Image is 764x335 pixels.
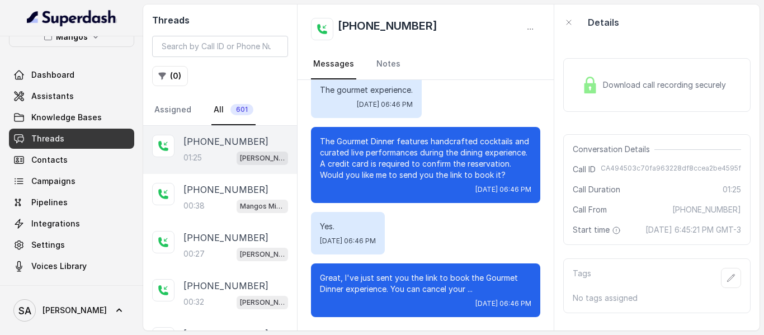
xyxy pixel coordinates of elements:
a: Assistants [9,86,134,106]
span: [DATE] 06:46 PM [320,237,376,246]
p: Yes. [320,221,376,232]
p: 01:25 [183,152,202,163]
a: [PERSON_NAME] [9,295,134,326]
p: [PERSON_NAME] [240,297,285,308]
p: The Gourmet Dinner features handcrafted cocktails and curated live performances during the dining... [320,136,531,181]
span: [DATE] 6:45:21 PM GMT-3 [645,224,741,235]
p: [PHONE_NUMBER] [183,231,268,244]
span: 01:25 [723,184,741,195]
a: Pipelines [9,192,134,213]
p: Mangos [56,30,88,44]
p: [PERSON_NAME] [240,249,285,260]
span: Settings [31,239,65,251]
nav: Tabs [152,95,288,125]
span: Call ID [573,164,596,175]
text: SA [18,305,31,317]
a: Campaigns [9,171,134,191]
a: Threads [9,129,134,149]
span: Dashboard [31,69,74,81]
span: [PHONE_NUMBER] [672,204,741,215]
p: [PHONE_NUMBER] [183,135,268,148]
span: Knowledge Bases [31,112,102,123]
span: [DATE] 06:46 PM [357,100,413,109]
p: [PHONE_NUMBER] [183,279,268,292]
p: No tags assigned [573,292,741,304]
span: 601 [230,104,253,115]
h2: Threads [152,13,288,27]
a: Notes [374,49,403,79]
a: All601 [211,95,256,125]
span: Contacts [31,154,68,166]
p: 00:32 [183,296,204,308]
span: Campaigns [31,176,76,187]
p: The gourmet experience. [320,84,413,96]
a: Contacts [9,150,134,170]
a: Assigned [152,95,194,125]
p: [PHONE_NUMBER] [183,183,268,196]
a: Integrations [9,214,134,234]
span: Start time [573,224,623,235]
span: Threads [31,133,64,144]
p: Tags [573,268,591,288]
span: [PERSON_NAME] [43,305,107,316]
button: (0) [152,66,188,86]
span: Conversation Details [573,144,654,155]
nav: Tabs [311,49,540,79]
span: Download call recording securely [603,79,730,91]
a: Dashboard [9,65,134,85]
a: Knowledge Bases [9,107,134,128]
a: Voices Library [9,256,134,276]
input: Search by Call ID or Phone Number [152,36,288,57]
p: Great, I've just sent you the link to book the Gourmet Dinner experience. You can cancel your ... [320,272,531,295]
p: [PERSON_NAME] [240,153,285,164]
span: Pipelines [31,197,68,208]
span: Integrations [31,218,80,229]
p: 00:38 [183,200,205,211]
img: Lock Icon [582,77,598,93]
span: CA494503c70fa963228df8ccea2be4595f [601,164,741,175]
span: Voices Library [31,261,87,272]
img: light.svg [27,9,117,27]
span: Call Duration [573,184,620,195]
a: Settings [9,235,134,255]
span: Assistants [31,91,74,102]
span: [DATE] 06:46 PM [475,185,531,194]
p: 00:27 [183,248,205,259]
p: Details [588,16,619,29]
h2: [PHONE_NUMBER] [338,18,437,40]
p: Mangos Miami [240,201,285,212]
span: Call From [573,204,607,215]
span: [DATE] 06:46 PM [475,299,531,308]
button: Mangos [9,27,134,47]
a: Messages [311,49,356,79]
